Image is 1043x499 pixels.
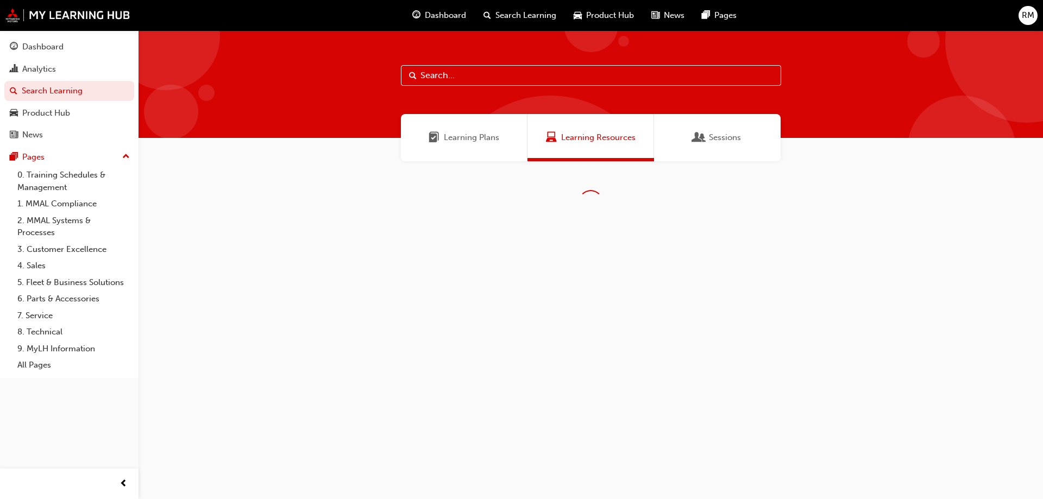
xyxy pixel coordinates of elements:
a: news-iconNews [643,4,693,27]
a: guage-iconDashboard [404,4,475,27]
button: DashboardAnalyticsSearch LearningProduct HubNews [4,35,134,147]
a: search-iconSearch Learning [475,4,565,27]
a: Learning PlansLearning Plans [401,114,527,161]
a: Analytics [4,59,134,79]
a: SessionsSessions [654,114,781,161]
button: RM [1019,6,1038,25]
a: All Pages [13,357,134,374]
span: prev-icon [120,477,128,491]
a: Dashboard [4,37,134,57]
a: 2. MMAL Systems & Processes [13,212,134,241]
input: Search... [401,65,781,86]
a: pages-iconPages [693,4,745,27]
span: Search [409,70,417,82]
span: guage-icon [412,9,420,22]
span: Sessions [694,131,705,144]
a: 0. Training Schedules & Management [13,167,134,195]
span: Pages [714,9,737,22]
div: Pages [22,151,45,163]
a: Learning ResourcesLearning Resources [527,114,654,161]
a: Search Learning [4,81,134,101]
span: pages-icon [10,153,18,162]
span: news-icon [10,130,18,140]
button: Pages [4,147,134,167]
div: Product Hub [22,107,70,119]
a: 3. Customer Excellence [13,241,134,258]
div: Dashboard [22,41,64,53]
span: search-icon [10,86,17,96]
div: Analytics [22,63,56,75]
span: chart-icon [10,65,18,74]
span: car-icon [10,109,18,118]
span: news-icon [651,9,659,22]
span: Learning Resources [546,131,557,144]
a: 4. Sales [13,257,134,274]
a: Product Hub [4,103,134,123]
a: News [4,125,134,145]
a: 6. Parts & Accessories [13,290,134,307]
span: Learning Plans [429,131,439,144]
a: 1. MMAL Compliance [13,195,134,212]
span: Search Learning [495,9,556,22]
a: car-iconProduct Hub [565,4,643,27]
span: RM [1022,9,1034,22]
span: pages-icon [702,9,710,22]
span: Dashboard [425,9,466,22]
span: Learning Resources [561,131,636,144]
a: 8. Technical [13,324,134,340]
span: guage-icon [10,42,18,52]
span: News [664,9,684,22]
span: search-icon [483,9,491,22]
span: Learning Plans [444,131,499,144]
div: News [22,129,43,141]
a: 5. Fleet & Business Solutions [13,274,134,291]
span: car-icon [574,9,582,22]
span: up-icon [122,150,130,164]
span: Product Hub [586,9,634,22]
span: Sessions [709,131,741,144]
a: 9. MyLH Information [13,340,134,357]
a: 7. Service [13,307,134,324]
img: mmal [5,8,130,22]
